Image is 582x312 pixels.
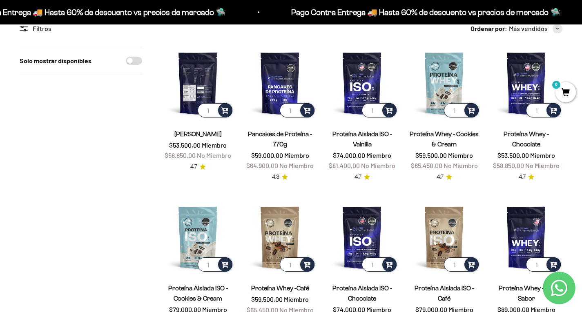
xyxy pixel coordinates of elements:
a: Proteína Aislada ISO - Cookies & Cream [168,285,228,302]
a: 4.74.7 de 5.0 estrellas [519,173,534,181]
span: 4.7 [355,173,361,181]
span: No Miembro [444,162,478,169]
a: 4.74.7 de 5.0 estrellas [355,173,370,181]
span: Ordenar por: [471,23,507,34]
span: Miembro [530,151,555,159]
span: $59.000,00 [251,151,283,159]
button: Más vendidos [509,23,562,34]
span: No Miembro [525,162,560,169]
mark: 0 [551,80,561,90]
span: $64.900,00 [246,162,278,169]
a: Proteína Whey - Chocolate [504,131,549,148]
label: Solo mostrar disponibles [20,55,91,66]
span: $59.500,00 [251,295,283,303]
a: Proteína Whey - Sin Sabor [499,285,554,302]
span: Miembro [366,151,391,159]
span: 4.7 [519,173,526,181]
a: Pancakes de Proteína - 770g [248,131,312,148]
span: 4.7 [437,173,444,181]
span: $65.450,00 [411,162,442,169]
span: Miembro [448,151,473,159]
span: $59.500,00 [415,151,447,159]
span: No Miembro [279,162,314,169]
a: 4.74.7 de 5.0 estrellas [437,173,452,181]
a: Proteína Aislada ISO - Chocolate [332,285,392,302]
a: Proteína Whey - Cookies & Cream [410,131,479,148]
span: 4.3 [272,173,279,181]
a: Proteína Whey -Café [251,285,309,292]
span: $81.400,00 [329,162,360,169]
a: [PERSON_NAME] [174,131,222,137]
a: 4.34.3 de 5.0 estrellas [272,173,288,181]
span: No Miembro [361,162,395,169]
img: Proteína Whey - Vainilla [162,47,234,119]
div: Filtros [20,23,142,34]
a: 4.74.7 de 5.0 estrellas [190,162,206,171]
span: Más vendidos [509,23,548,34]
span: $53.500,00 [169,141,201,149]
span: $74.000,00 [333,151,365,159]
span: Miembro [284,151,309,159]
span: 4.7 [190,162,197,171]
span: $58.850,00 [165,151,196,159]
a: Proteína Aislada ISO - Vainilla [332,131,392,148]
span: $53.500,00 [497,151,529,159]
a: 0 [555,89,576,97]
a: Proteína Aislada ISO - Café [415,285,474,302]
p: Pago Contra Entrega 🚚 Hasta 60% de descuento vs precios de mercado 🛸 [291,6,560,19]
span: Miembro [202,141,227,149]
span: No Miembro [197,151,231,159]
span: $58.850,00 [493,162,524,169]
span: Miembro [284,295,309,303]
